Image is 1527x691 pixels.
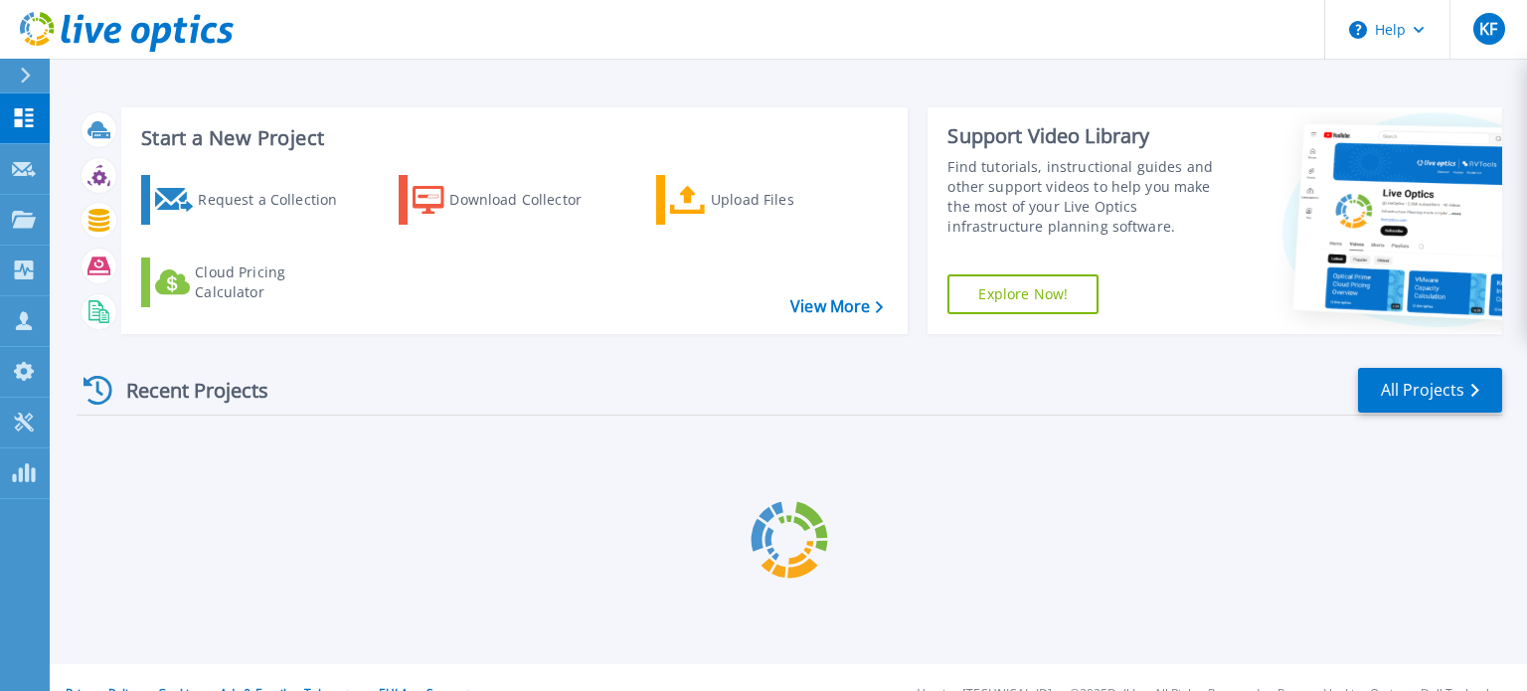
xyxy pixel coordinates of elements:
div: Cloud Pricing Calculator [195,262,354,302]
div: Support Video Library [947,123,1236,149]
a: All Projects [1358,368,1502,413]
div: Upload Files [711,180,870,220]
span: KF [1479,21,1497,37]
a: Explore Now! [947,274,1099,314]
h3: Start a New Project [141,127,883,149]
div: Request a Collection [198,180,357,220]
a: Download Collector [399,175,620,225]
a: Cloud Pricing Calculator [141,258,363,307]
a: Request a Collection [141,175,363,225]
div: Recent Projects [77,366,295,415]
a: Upload Files [656,175,878,225]
a: View More [790,297,883,316]
div: Find tutorials, instructional guides and other support videos to help you make the most of your L... [947,157,1236,237]
div: Download Collector [449,180,608,220]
